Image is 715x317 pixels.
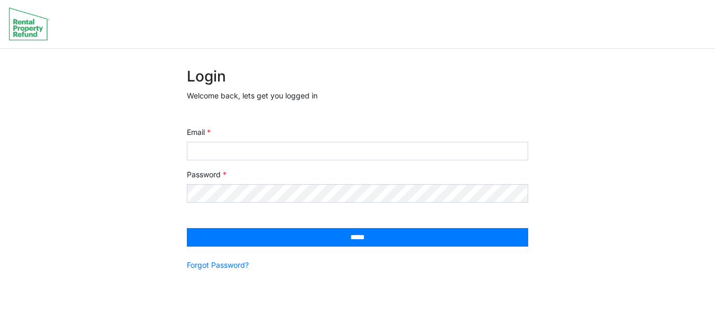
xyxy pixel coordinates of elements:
[187,259,249,270] a: Forgot Password?
[187,169,227,180] label: Password
[8,7,50,41] img: spp logo
[187,90,529,101] p: Welcome back, lets get you logged in
[187,68,529,86] h2: Login
[187,126,211,138] label: Email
